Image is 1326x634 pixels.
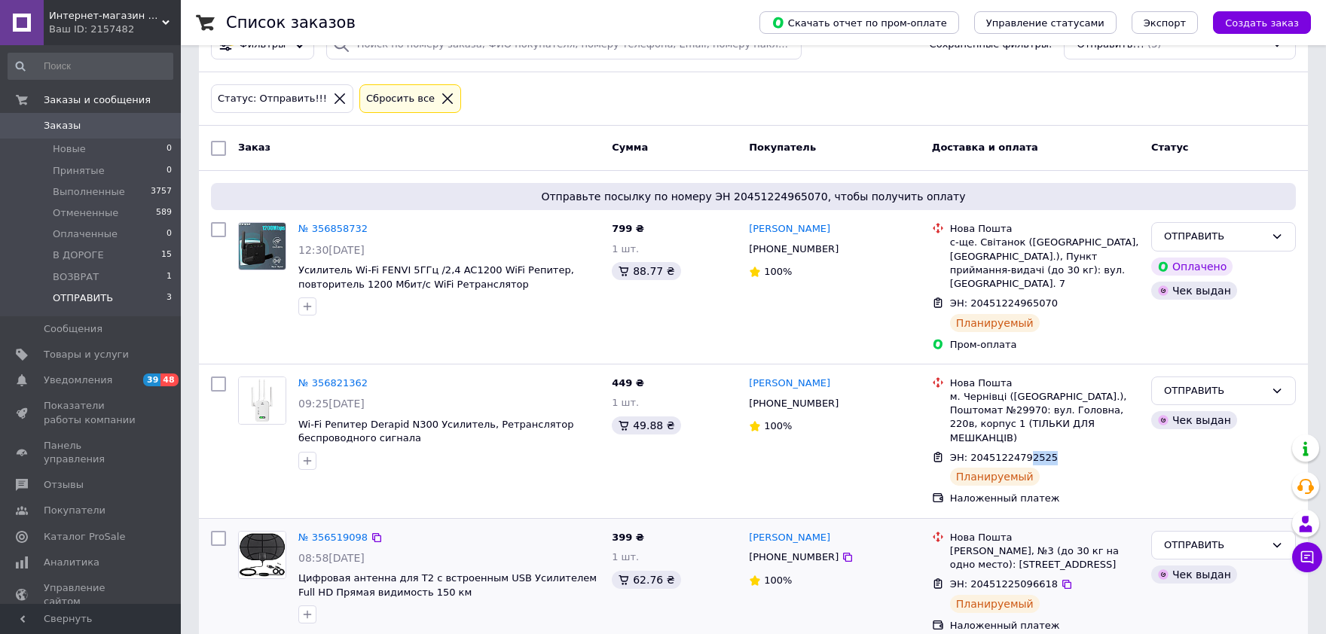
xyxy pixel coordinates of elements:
[167,164,172,178] span: 0
[298,223,368,234] a: № 356858732
[612,142,648,153] span: Сумма
[53,248,104,262] span: В ДОРОГЕ
[49,9,162,23] span: Интернет-магазин Fix365
[167,227,172,241] span: 0
[161,248,172,262] span: 15
[950,531,1139,544] div: Нова Пошта
[1151,282,1237,300] div: Чек выдан
[53,185,125,199] span: Выполненные
[298,244,365,256] span: 12:30[DATE]
[612,551,639,562] span: 1 шт.
[612,223,644,234] span: 799 ₴
[49,23,181,36] div: Ваш ID: 2157482
[1164,229,1265,245] div: ОТПРАВИТЬ
[226,14,356,32] h1: Список заказов
[44,93,151,107] span: Заказы и сообщения
[986,17,1104,29] span: Управление статусами
[238,222,286,270] a: Фото товару
[950,619,1139,632] div: Наложенный платеж
[298,419,573,444] a: Wi-Fi Репитер Derapid N300 Усилитель, Ретранслятор беспроводного сигнала
[1144,17,1186,29] span: Экспорт
[950,222,1139,236] div: Нова Пошта
[298,398,365,410] span: 09:25[DATE]
[44,348,129,361] span: Товары и услуги
[167,142,172,156] span: 0
[746,394,842,413] div: [PHONE_NUMBER]
[1151,258,1233,276] div: Оплачено
[950,314,1040,332] div: Планируемый
[950,492,1139,505] div: Наложенный платеж
[764,266,792,277] span: 100%
[44,530,125,544] span: Каталог ProSale
[167,270,172,284] span: 1
[950,452,1058,463] span: ЭН: 20451224792525
[612,532,644,543] span: 399 ₴
[53,206,118,220] span: Отмененные
[156,206,172,220] span: 589
[974,11,1117,34] button: Управление статусами
[239,377,286,424] img: Фото товару
[746,547,842,567] div: [PHONE_NUMBER]
[298,377,368,389] a: № 356821362
[298,572,597,598] a: Цифровая антенна для Т2 с встроенным USB Усилителем Full HD Прямая видимость 150 км
[215,91,330,107] div: Статус: Отправить!!!
[238,531,286,579] a: Фото товару
[612,397,639,408] span: 1 шт.
[612,262,680,280] div: 88.77 ₴
[53,227,118,241] span: Оплаченные
[612,243,639,255] span: 1 шт.
[44,504,105,517] span: Покупатели
[44,581,139,608] span: Управление сайтом
[53,142,86,156] span: Новые
[950,578,1058,590] span: ЭН: 20451225096618
[749,222,830,236] a: [PERSON_NAME]
[950,297,1058,309] span: ЭН: 20451224965070
[44,399,139,426] span: Показатели работы компании
[8,53,173,80] input: Поиск
[298,264,574,290] a: Усилитель Wi-Fi FENVI 5ГГц /2,4 AC1200 WiFi Репитер, повторитель 1200 Мбит/с WiFi Ретранслятор
[298,532,368,543] a: № 356519098
[53,291,113,305] span: ОТПРАВИТЬ
[238,142,270,153] span: Заказ
[950,468,1040,486] div: Планируемый
[950,595,1040,613] div: Планируемый
[771,16,947,29] span: Скачать отчет по пром-оплате
[217,189,1290,204] span: Отправьте посылку по номеру ЭН 20451224965070, чтобы получить оплату
[759,11,959,34] button: Скачать отчет по пром-оплате
[363,91,438,107] div: Сбросить все
[612,571,680,589] div: 62.76 ₴
[239,223,286,270] img: Фото товару
[612,377,644,389] span: 449 ₴
[53,164,105,178] span: Принятые
[950,376,1139,390] div: Нова Пошта
[151,185,172,199] span: 3757
[298,552,365,564] span: 08:58[DATE]
[764,420,792,431] span: 100%
[44,373,112,387] span: Уведомления
[53,270,99,284] span: ВОЗВРАТ
[950,544,1139,572] div: [PERSON_NAME], №3 (до 30 кг на одно место): [STREET_ADDRESS]
[749,376,830,391] a: [PERSON_NAME]
[749,142,816,153] span: Покупатель
[1164,383,1265,399] div: ОТПРАВИТЬ
[44,478,84,492] span: Отзывы
[1292,542,1322,572] button: Чат с покупателем
[1151,411,1237,429] div: Чек выдан
[44,322,102,336] span: Сообщения
[167,291,172,305] span: 3
[238,376,286,425] a: Фото товару
[44,119,81,133] span: Заказы
[1151,142,1189,153] span: Статус
[1198,17,1311,28] a: Создать заказ
[1213,11,1311,34] button: Создать заказ
[239,532,286,578] img: Фото товару
[1164,538,1265,553] div: ОТПРАВИТЬ
[44,439,139,466] span: Панель управления
[1132,11,1198,34] button: Экспорт
[612,416,680,434] div: 49.88 ₴
[950,236,1139,291] div: с-ще. Світанок ([GEOGRAPHIC_DATA], [GEOGRAPHIC_DATA].), Пункт приймання-видачі (до 30 кг): вул. [...
[160,373,178,386] span: 48
[44,556,99,569] span: Аналитика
